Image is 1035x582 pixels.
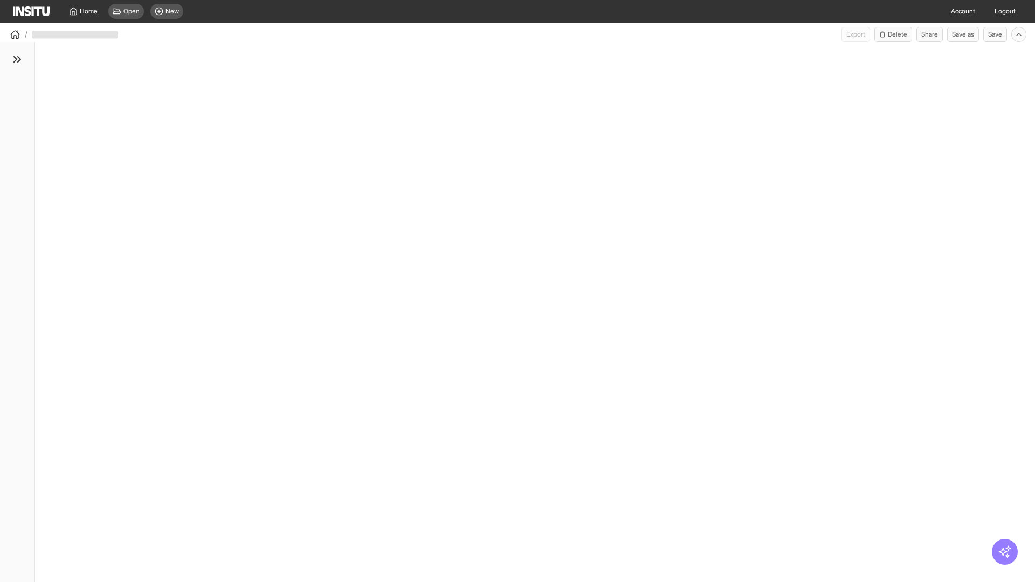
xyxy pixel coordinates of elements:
[25,29,27,40] span: /
[947,27,979,42] button: Save as
[80,7,98,16] span: Home
[9,28,27,41] button: /
[841,27,870,42] button: Export
[165,7,179,16] span: New
[983,27,1007,42] button: Save
[841,27,870,42] span: Can currently only export from Insights reports.
[916,27,943,42] button: Share
[13,6,50,16] img: Logo
[123,7,140,16] span: Open
[874,27,912,42] button: Delete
